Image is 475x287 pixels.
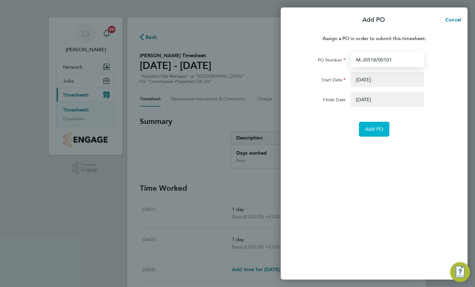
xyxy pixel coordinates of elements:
[323,97,346,104] label: Finish Date
[322,77,346,84] label: Start Date
[444,17,461,23] span: Cancel
[450,262,470,282] button: Engage Resource Center
[350,52,424,67] input: Enter PO Number
[298,35,450,42] p: Assign a PO in order to submit this timesheet.
[435,14,468,26] button: Cancel
[318,57,346,65] label: PO Number
[362,16,385,24] p: Add PO
[359,122,389,137] button: Add PO
[365,126,383,132] span: Add PO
